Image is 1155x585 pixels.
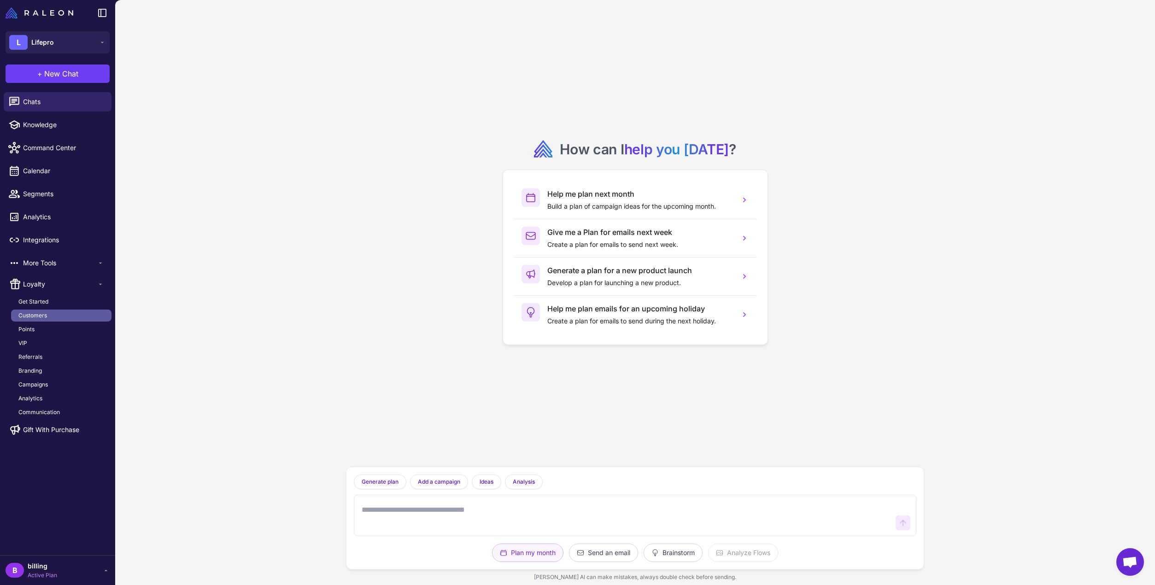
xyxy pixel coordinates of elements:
[569,544,638,562] button: Send an email
[1116,548,1144,576] a: Open chat
[4,184,111,204] a: Segments
[505,474,543,489] button: Analysis
[418,478,460,486] span: Add a campaign
[547,188,733,199] h3: Help me plan next month
[624,141,729,158] span: help you [DATE]
[11,323,111,335] a: Points
[547,278,733,288] p: Develop a plan for launching a new product.
[18,367,42,375] span: Branding
[708,544,778,562] button: Analyze Flows
[11,406,111,418] a: Communication
[11,379,111,391] a: Campaigns
[23,166,104,176] span: Calendar
[4,92,111,111] a: Chats
[23,425,79,435] span: Gift With Purchase
[23,279,97,289] span: Loyalty
[11,392,111,404] a: Analytics
[18,380,48,389] span: Campaigns
[28,571,57,579] span: Active Plan
[4,420,111,439] a: Gift With Purchase
[31,37,54,47] span: Lifepro
[4,115,111,135] a: Knowledge
[23,143,104,153] span: Command Center
[11,296,111,308] a: Get Started
[6,31,110,53] button: LLifepro
[23,258,97,268] span: More Tools
[23,120,104,130] span: Knowledge
[4,207,111,227] a: Analytics
[18,408,60,416] span: Communication
[547,227,733,238] h3: Give me a Plan for emails next week
[4,138,111,158] a: Command Center
[18,394,42,403] span: Analytics
[28,561,57,571] span: billing
[480,478,493,486] span: Ideas
[362,478,399,486] span: Generate plan
[644,544,703,562] button: Brainstorm
[18,353,42,361] span: Referrals
[4,230,111,250] a: Integrations
[23,189,104,199] span: Segments
[547,265,733,276] h3: Generate a plan for a new product launch
[346,569,924,585] div: [PERSON_NAME] AI can make mistakes, always double check before sending.
[6,64,110,83] button: +New Chat
[6,7,73,18] img: Raleon Logo
[18,298,48,306] span: Get Started
[547,201,733,211] p: Build a plan of campaign ideas for the upcoming month.
[18,311,47,320] span: Customers
[472,474,501,489] button: Ideas
[354,474,406,489] button: Generate plan
[9,35,28,50] div: L
[410,474,468,489] button: Add a campaign
[11,365,111,377] a: Branding
[18,339,27,347] span: VIP
[23,235,104,245] span: Integrations
[4,161,111,181] a: Calendar
[11,337,111,349] a: VIP
[11,310,111,322] a: Customers
[18,325,35,333] span: Points
[547,240,733,250] p: Create a plan for emails to send next week.
[11,351,111,363] a: Referrals
[23,212,104,222] span: Analytics
[6,563,24,578] div: B
[547,303,733,314] h3: Help me plan emails for an upcoming holiday
[547,316,733,326] p: Create a plan for emails to send during the next holiday.
[37,68,42,79] span: +
[44,68,78,79] span: New Chat
[492,544,563,562] button: Plan my month
[560,140,736,158] h2: How can I ?
[513,478,535,486] span: Analysis
[23,97,104,107] span: Chats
